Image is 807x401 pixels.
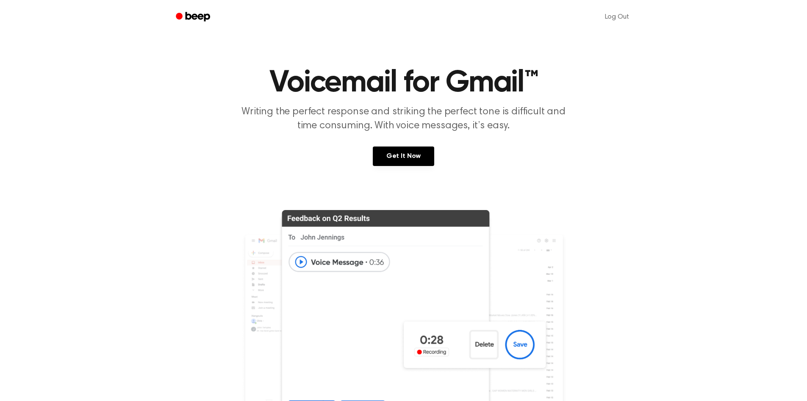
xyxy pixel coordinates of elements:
a: Get It Now [373,147,434,166]
a: Log Out [596,7,638,27]
a: Beep [170,9,218,25]
p: Writing the perfect response and striking the perfect tone is difficult and time consuming. With ... [241,105,566,133]
h1: Voicemail for Gmail™ [187,68,621,98]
